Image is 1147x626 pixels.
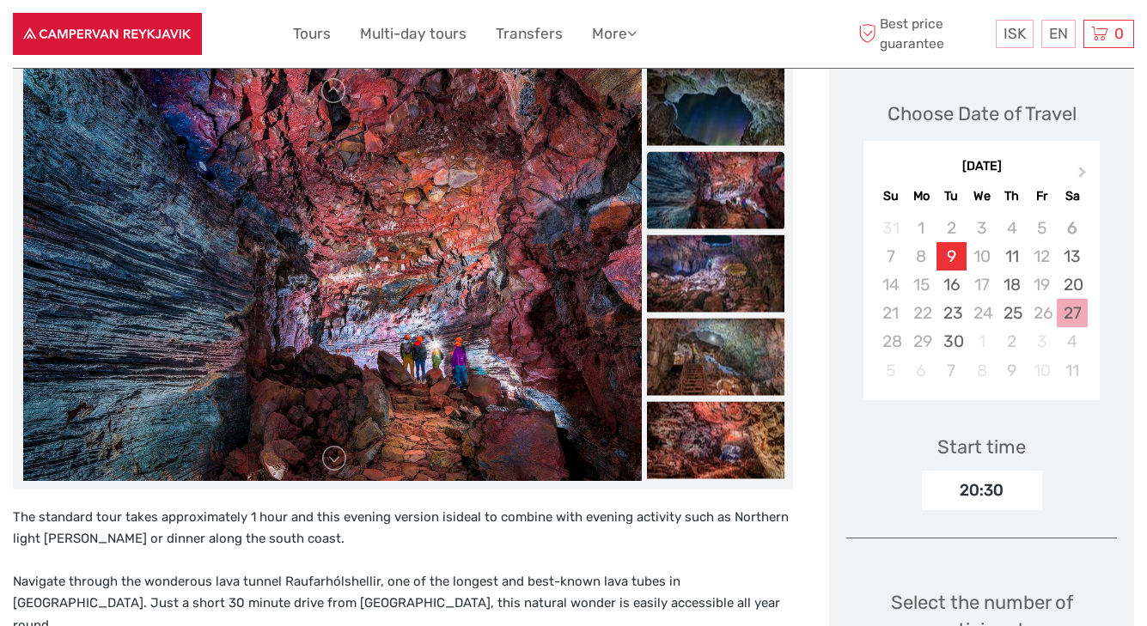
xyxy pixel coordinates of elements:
div: Not available Monday, September 22nd, 2025 [906,299,937,327]
div: 20:30 [922,471,1042,510]
div: Not available Monday, October 6th, 2025 [906,356,937,385]
div: Choose Saturday, September 27th, 2025 [1057,299,1087,327]
div: Not available Friday, October 3rd, 2025 [1027,327,1057,356]
div: Tu [937,185,967,208]
div: Choose Tuesday, September 23rd, 2025 [937,299,967,327]
p: The standard tour takes approximately 1 hour and this evening version isideal to combine with eve... [13,507,793,550]
a: Tours [293,21,331,46]
div: Not available Friday, September 12th, 2025 [1027,242,1057,270]
div: Choose Saturday, September 13th, 2025 [1057,242,1087,270]
div: Not available Wednesday, September 3rd, 2025 [967,214,997,242]
div: Not available Saturday, September 6th, 2025 [1057,214,1087,242]
div: Not available Monday, September 15th, 2025 [906,270,937,299]
div: We [967,185,997,208]
img: 6fede8d73173459583af814edf1dfd91_slider_thumbnail.jpeg [647,234,784,312]
a: Multi-day tours [360,21,467,46]
div: Not available Wednesday, September 24th, 2025 [967,299,997,327]
img: f33be7315aea465cb2923220f6fff533_slider_thumbnail.jpg [647,68,784,145]
button: Open LiveChat chat widget [198,27,218,47]
a: More [592,21,637,46]
div: Not available Wednesday, October 1st, 2025 [967,327,997,356]
div: month 2025-09 [869,214,1094,385]
div: Not available Friday, October 10th, 2025 [1027,356,1057,385]
div: EN [1041,20,1076,48]
div: Choose Saturday, October 4th, 2025 [1057,327,1087,356]
div: Not available Sunday, September 7th, 2025 [876,242,906,270]
div: Choose Saturday, October 11th, 2025 [1057,356,1087,385]
div: Not available Friday, September 26th, 2025 [1027,299,1057,327]
div: Not available Friday, September 19th, 2025 [1027,270,1057,299]
a: Transfers [496,21,563,46]
img: a2bfb1a8d9174369aac46d109f2d9bb9_main_slider.jpeg [23,69,642,481]
div: Choose Tuesday, September 16th, 2025 [937,270,967,299]
img: Scandinavian Travel [13,13,202,55]
div: Not available Wednesday, October 8th, 2025 [967,356,997,385]
button: Next Month [1071,162,1098,190]
div: Mo [906,185,937,208]
div: Not available Sunday, September 28th, 2025 [876,327,906,356]
div: Choose Date of Travel [888,100,1077,127]
div: Choose Tuesday, September 9th, 2025 [937,242,967,270]
div: Choose Tuesday, September 30th, 2025 [937,327,967,356]
span: 0 [1112,25,1126,42]
div: Not available Tuesday, September 2nd, 2025 [937,214,967,242]
div: Not available Thursday, September 4th, 2025 [997,214,1027,242]
div: Choose Thursday, September 18th, 2025 [997,270,1027,299]
div: [DATE] [863,158,1100,176]
span: ISK [1004,25,1026,42]
div: Not available Sunday, October 5th, 2025 [876,356,906,385]
p: We're away right now. Please check back later! [24,30,194,44]
div: Fr [1027,185,1057,208]
div: Not available Wednesday, September 10th, 2025 [967,242,997,270]
div: Sa [1057,185,1087,208]
div: Choose Thursday, September 11th, 2025 [997,242,1027,270]
div: Su [876,185,906,208]
div: Not available Sunday, September 21st, 2025 [876,299,906,327]
span: Best price guarantee [854,15,991,52]
img: 5b3812b7afc34b71acb356201e6fd27d_slider_thumbnail.jpeg [647,401,784,478]
div: Not available Monday, September 8th, 2025 [906,242,937,270]
div: Not available Sunday, August 31st, 2025 [876,214,906,242]
div: Not available Sunday, September 14th, 2025 [876,270,906,299]
img: bedb56faca1e47e8a05f533f1c65c33c_slider_thumbnail.jpeg [647,318,784,395]
div: Start time [937,434,1026,460]
div: Choose Thursday, September 25th, 2025 [997,299,1027,327]
div: Not available Monday, September 1st, 2025 [906,214,937,242]
div: Not available Monday, September 29th, 2025 [906,327,937,356]
div: Choose Thursday, October 9th, 2025 [997,356,1027,385]
div: Not available Wednesday, September 17th, 2025 [967,270,997,299]
img: a2bfb1a8d9174369aac46d109f2d9bb9_slider_thumbnail.jpeg [647,151,784,228]
div: Choose Saturday, September 20th, 2025 [1057,270,1087,299]
div: Th [997,185,1027,208]
div: Choose Thursday, October 2nd, 2025 [997,327,1027,356]
div: Not available Friday, September 5th, 2025 [1027,214,1057,242]
div: Choose Tuesday, October 7th, 2025 [937,356,967,385]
